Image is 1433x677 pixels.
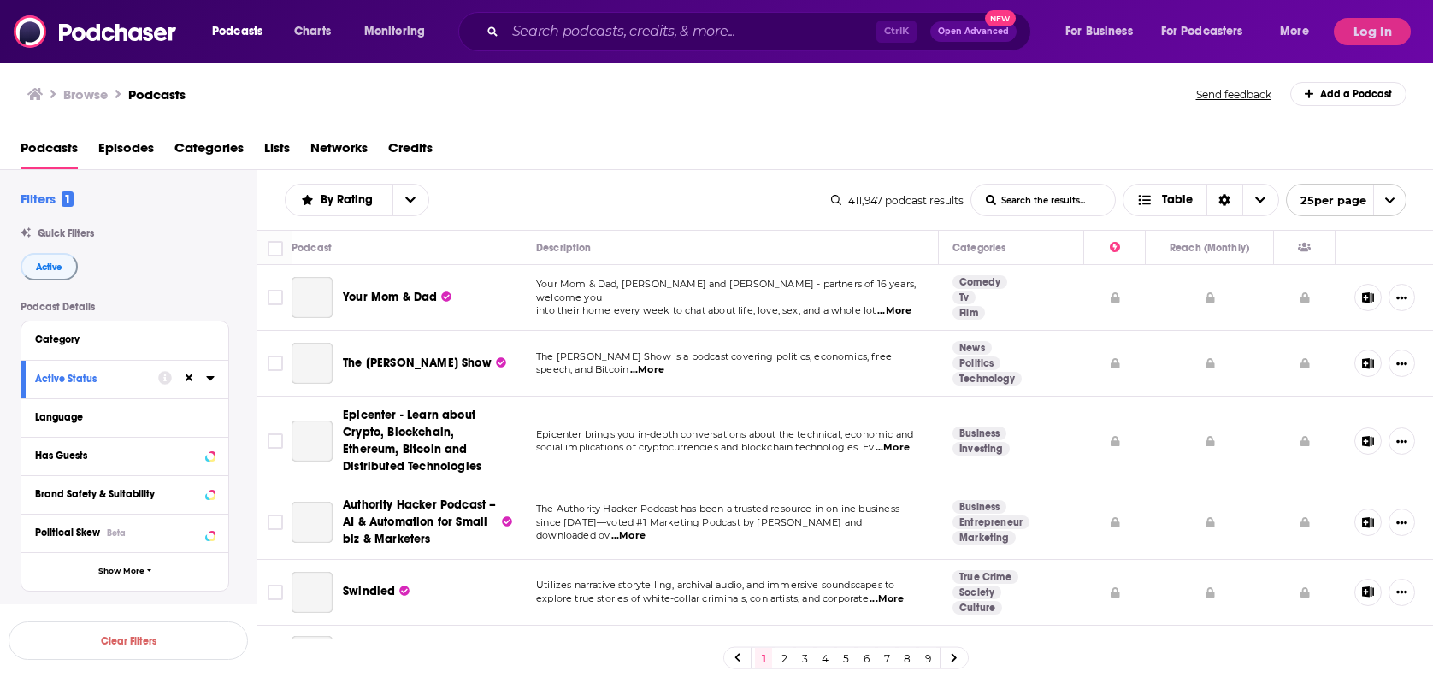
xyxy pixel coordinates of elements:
[343,583,410,600] a: Swindled
[536,579,894,591] span: Utilizes narrative storytelling, archival audio, and immersive soundscapes to
[952,531,1016,545] a: Marketing
[952,356,1000,370] a: Politics
[536,350,892,362] span: The [PERSON_NAME] Show is a podcast covering politics, economics, free
[831,194,964,207] div: 411,947 podcast results
[292,343,333,384] a: The Peter McCormack Show
[1286,184,1406,216] button: open menu
[286,194,392,206] button: open menu
[38,227,94,239] span: Quick Filters
[1123,184,1279,216] button: Choose View
[343,356,492,370] span: The [PERSON_NAME] Show
[1287,187,1366,214] span: 25 per page
[21,552,228,591] button: Show More
[35,521,215,543] button: Political SkewBeta
[283,18,341,45] a: Charts
[1150,18,1268,45] button: open menu
[35,483,215,504] button: Brand Safety & Suitability
[1161,20,1243,44] span: For Podcasters
[876,21,917,43] span: Ctrl K
[536,592,869,604] span: explore true stories of white-collar criminals, con artists, and corporate
[352,18,447,45] button: open menu
[938,27,1009,36] span: Open Advanced
[1065,20,1133,44] span: For Business
[9,621,248,660] button: Clear Filters
[1389,350,1415,377] button: Show More Button
[952,570,1018,584] a: True Crime
[21,191,74,207] h2: Filters
[343,290,437,304] span: Your Mom & Dad
[1170,238,1249,258] div: Reach (Monthly)
[343,497,512,548] a: Authority Hacker Podcast – AI & Automation for Small biz & Marketers
[878,648,895,668] a: 7
[268,356,283,371] span: Toggle select row
[796,648,813,668] a: 3
[343,355,506,372] a: The [PERSON_NAME] Show
[837,648,854,668] a: 5
[35,444,215,466] button: Has Guests
[268,585,283,600] span: Toggle select row
[21,134,78,169] a: Podcasts
[1298,238,1311,258] div: Has Guests
[343,497,496,546] span: Authority Hacker Podcast – AI & Automation for Small biz & Marketers
[505,18,876,45] input: Search podcasts, credits, & more...
[292,502,333,543] a: Authority Hacker Podcast – AI & Automation for Small biz & Marketers
[174,134,244,169] span: Categories
[268,290,283,305] span: Toggle select row
[128,86,186,103] a: Podcasts
[1162,194,1193,206] span: Table
[36,262,62,272] span: Active
[952,341,992,355] a: News
[930,21,1017,42] button: Open AdvancedNew
[294,20,331,44] span: Charts
[1389,284,1415,311] button: Show More Button
[876,441,910,455] span: ...More
[292,636,333,677] a: AI Investing
[343,584,395,598] span: Swindled
[899,648,916,668] a: 8
[1334,18,1411,45] button: Log In
[919,648,936,668] a: 9
[952,601,1002,615] a: Culture
[35,450,200,462] div: Has Guests
[21,301,229,313] p: Podcast Details
[870,592,904,606] span: ...More
[1053,18,1154,45] button: open menu
[292,572,333,613] a: Swindled
[285,184,429,216] h2: Choose List sort
[343,407,512,475] a: Epicenter - Learn about Crypto, Blockchain, Ethereum, Bitcoin and Distributed Technologies
[292,277,333,318] a: Your Mom & Dad
[388,134,433,169] span: Credits
[536,363,628,375] span: speech, and Bitcoin
[1389,509,1415,536] button: Show More Button
[35,488,200,500] div: Brand Safety & Suitability
[817,648,834,668] a: 4
[755,648,772,668] a: 1
[611,529,646,543] span: ...More
[35,368,158,389] button: Active Status
[35,527,100,539] span: Political Skew
[952,306,985,320] a: Film
[35,411,203,423] div: Language
[775,648,793,668] a: 2
[200,18,285,45] button: open menu
[952,515,1029,529] a: Entrepreneur
[35,328,215,350] button: Category
[292,421,333,462] a: Epicenter - Learn about Crypto, Blockchain, Ethereum, Bitcoin and Distributed Technologies
[536,278,916,303] span: Your Mom & Dad, [PERSON_NAME] and [PERSON_NAME] - partners of 16 years, welcome you
[343,289,451,306] a: Your Mom & Dad
[292,238,332,258] div: Podcast
[952,291,976,304] a: Tv
[14,15,178,48] img: Podchaser - Follow, Share and Rate Podcasts
[952,238,1005,258] div: Categories
[985,10,1016,26] span: New
[536,238,591,258] div: Description
[98,134,154,169] a: Episodes
[952,500,1006,514] a: Business
[21,253,78,280] button: Active
[264,134,290,169] a: Lists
